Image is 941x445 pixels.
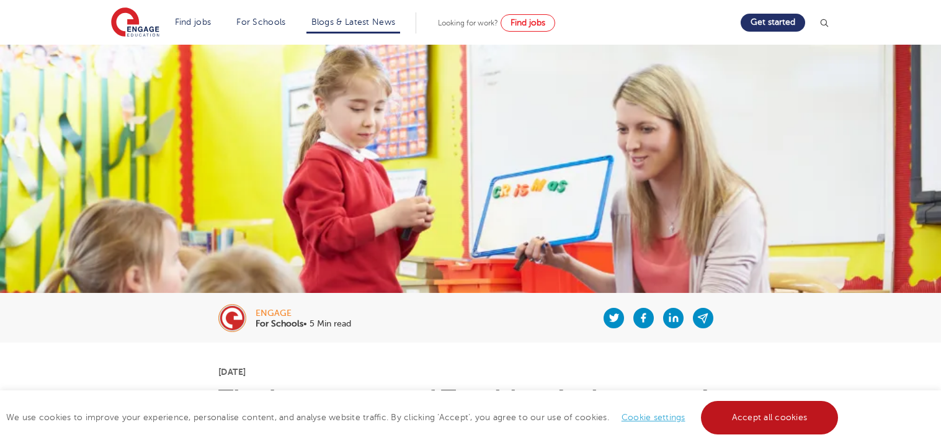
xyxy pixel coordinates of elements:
p: [DATE] [218,367,723,376]
img: Engage Education [111,7,159,38]
a: Cookie settings [622,413,685,422]
span: Looking for work? [438,19,498,27]
h1: The Importance of Teaching Assistants – A guide [218,387,723,437]
div: engage [256,309,351,318]
a: For Schools [236,17,285,27]
a: Get started [741,14,805,32]
a: Blogs & Latest News [311,17,396,27]
span: We use cookies to improve your experience, personalise content, and analyse website traffic. By c... [6,413,841,422]
a: Accept all cookies [701,401,839,434]
p: • 5 Min read [256,320,351,328]
b: For Schools [256,319,303,328]
a: Find jobs [175,17,212,27]
span: Find jobs [511,18,545,27]
a: Find jobs [501,14,555,32]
